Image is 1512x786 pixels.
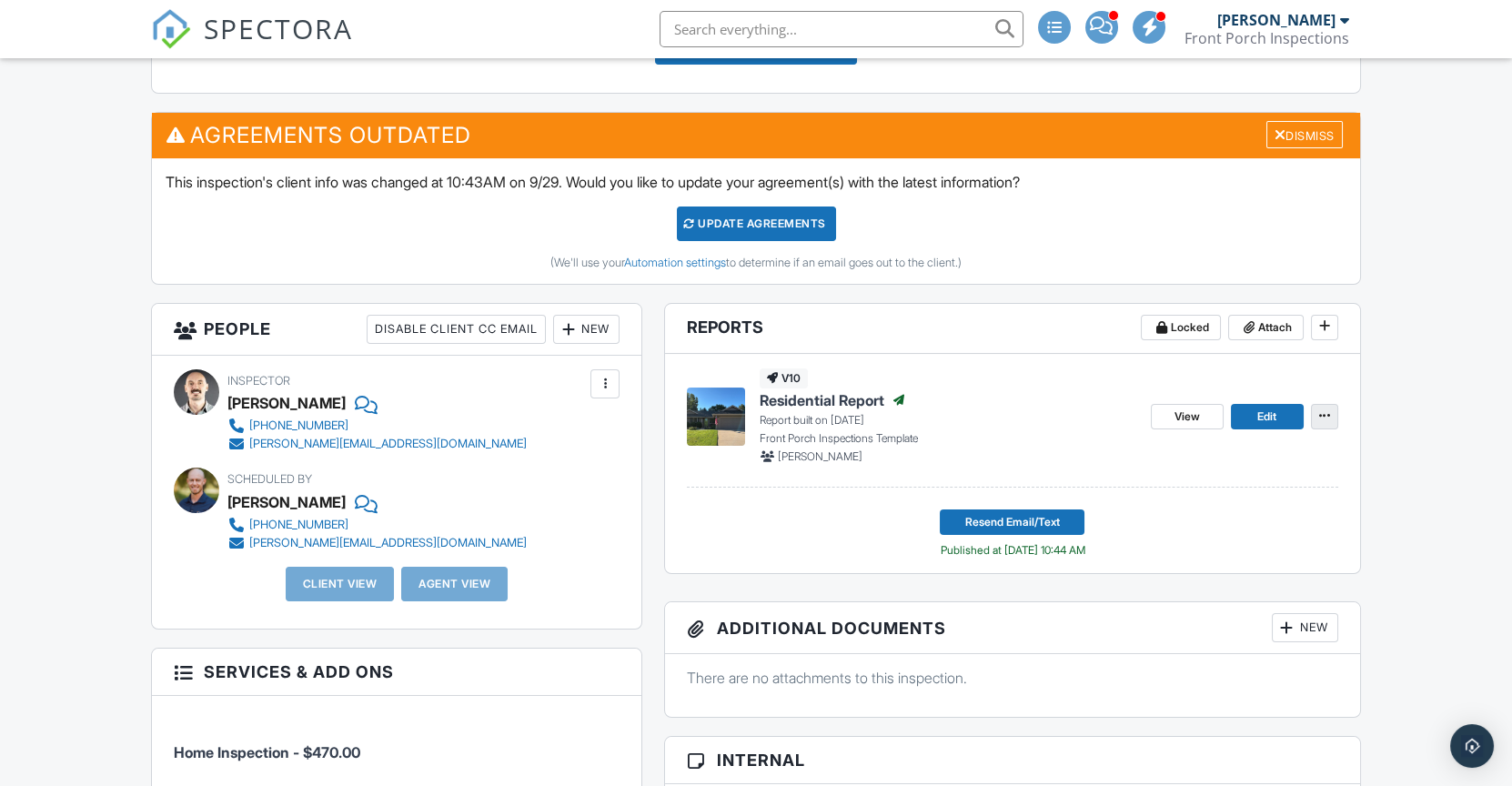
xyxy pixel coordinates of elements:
[152,113,1360,157] h3: Agreements Outdated
[677,207,836,241] div: Update Agreements
[152,158,1360,284] div: This inspection's client info was changed at 10:43AM on 9/29. Would you like to update your agree...
[249,437,527,451] div: [PERSON_NAME][EMAIL_ADDRESS][DOMAIN_NAME]
[174,743,360,761] span: Home Inspection - $470.00
[687,668,1338,688] p: There are no attachments to this inspection.
[174,710,620,777] li: Service: Home Inspection
[227,489,346,516] div: [PERSON_NAME]
[1272,613,1338,642] div: New
[1184,29,1349,47] div: Front Porch Inspections
[249,518,348,532] div: [PHONE_NUMBER]
[152,304,641,356] h3: People
[227,389,346,417] div: [PERSON_NAME]
[227,435,527,453] a: [PERSON_NAME][EMAIL_ADDRESS][DOMAIN_NAME]
[227,516,527,534] a: [PHONE_NUMBER]
[665,737,1360,784] h3: Internal
[166,256,1346,270] div: (We'll use your to determine if an email goes out to the client.)
[553,315,620,344] div: New
[367,315,546,344] div: Disable Client CC Email
[249,418,348,433] div: [PHONE_NUMBER]
[227,472,312,486] span: Scheduled By
[227,417,527,435] a: [PHONE_NUMBER]
[204,9,353,47] span: SPECTORA
[1450,724,1494,768] div: Open Intercom Messenger
[660,11,1023,47] input: Search everything...
[1266,121,1343,149] div: Dismiss
[624,256,726,269] a: Automation settings
[1217,11,1336,29] div: [PERSON_NAME]
[249,536,527,550] div: [PERSON_NAME][EMAIL_ADDRESS][DOMAIN_NAME]
[227,534,527,552] a: [PERSON_NAME][EMAIL_ADDRESS][DOMAIN_NAME]
[151,9,191,49] img: The Best Home Inspection Software - Spectora
[665,602,1360,654] h3: Additional Documents
[152,649,641,696] h3: Services & Add ons
[227,374,290,388] span: Inspector
[151,25,353,63] a: SPECTORA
